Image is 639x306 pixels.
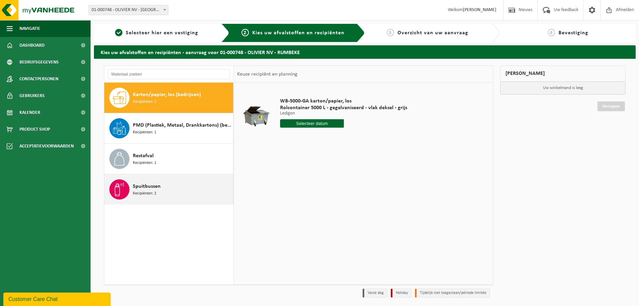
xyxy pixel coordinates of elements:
[597,101,625,111] a: Doorgaan
[133,182,161,190] span: Spuitbussen
[548,29,555,36] span: 4
[133,99,156,105] span: Recipiënten: 1
[133,129,156,136] span: Recipiënten: 1
[133,190,156,197] span: Recipiënten: 2
[280,119,344,128] input: Selecteer datum
[397,30,468,36] span: Overzicht van uw aanvraag
[415,289,490,298] li: Tijdelijk niet toegestaan/période limitée
[133,152,154,160] span: Restafval
[133,121,231,129] span: PMD (Plastiek, Metaal, Drankkartons) (bedrijven)
[108,69,230,79] input: Materiaal zoeken
[104,144,233,174] button: Restafval Recipiënten: 1
[126,30,198,36] span: Selecteer hier een vestiging
[133,160,156,166] span: Recipiënten: 1
[500,65,626,82] div: [PERSON_NAME]
[19,138,74,155] span: Acceptatievoorwaarden
[104,113,233,144] button: PMD (Plastiek, Metaal, Drankkartons) (bedrijven) Recipiënten: 1
[242,29,249,36] span: 2
[387,29,394,36] span: 3
[3,291,112,306] iframe: chat widget
[94,45,636,58] h2: Kies uw afvalstoffen en recipiënten - aanvraag voor 01-000748 - OLIVIER NV - RUMBEKE
[252,30,344,36] span: Kies uw afvalstoffen en recipiënten
[19,37,45,54] span: Dashboard
[19,87,45,104] span: Gebruikers
[234,66,301,83] div: Keuze recipiënt en planning
[558,30,588,36] span: Bevestiging
[500,82,625,94] p: Uw winkelmand is leeg
[133,91,201,99] span: Karton/papier, los (bedrijven)
[19,104,40,121] span: Kalender
[104,174,233,205] button: Spuitbussen Recipiënten: 2
[280,104,407,111] span: Rolcontainer 5000 L - gegalvaniseerd - vlak deksel - grijs
[19,54,59,71] span: Bedrijfsgegevens
[363,289,387,298] li: Vaste dag
[89,5,168,15] span: 01-000748 - OLIVIER NV - RUMBEKE
[19,71,58,87] span: Contactpersonen
[280,111,407,116] p: Ledigen
[19,121,50,138] span: Product Shop
[463,7,496,12] strong: [PERSON_NAME]
[280,98,407,104] span: WB-5000-GA karton/papier, los
[115,29,122,36] span: 1
[391,289,412,298] li: Holiday
[97,29,216,37] a: 1Selecteer hier een vestiging
[104,83,233,113] button: Karton/papier, los (bedrijven) Recipiënten: 1
[19,20,40,37] span: Navigatie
